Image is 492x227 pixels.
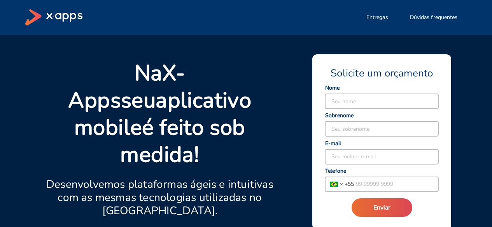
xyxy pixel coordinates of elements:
[352,198,412,217] button: Enviar
[68,58,185,115] strong: X-Apps
[354,177,438,192] input: 99 99999 9999
[331,67,433,80] span: Solicite um orçamento
[325,94,438,109] input: Seu nome
[366,14,388,21] span: Entregas
[373,203,390,212] span: Enviar
[345,180,354,188] span: + 55
[325,121,438,136] input: Seu sobrenome
[74,85,251,142] strong: aplicativo mobile
[357,10,397,25] button: Entregas
[401,10,467,25] button: Dúvidas frequentes
[410,14,458,21] span: Dúvidas frequentes
[44,178,276,217] p: Desenvolvemos plataformas ágeis e intuitivas com as mesmas tecnologias utilizadas no [GEOGRAPHIC_...
[325,149,438,164] input: Seu melhor e-mail
[44,60,276,168] p: Na seu é feito sob medida!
